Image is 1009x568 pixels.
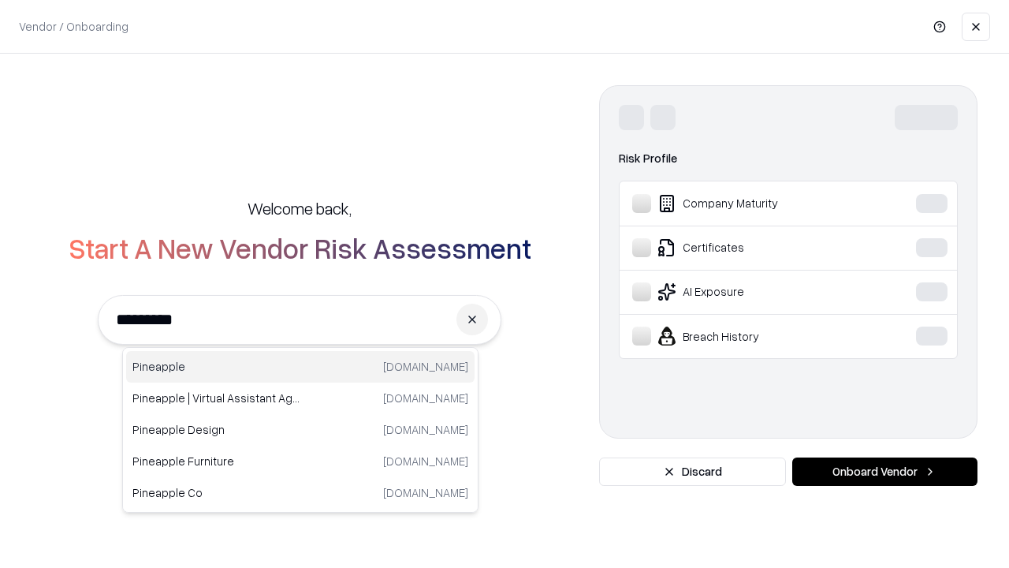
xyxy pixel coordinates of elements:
[132,390,300,406] p: Pineapple | Virtual Assistant Agency
[383,421,468,438] p: [DOMAIN_NAME]
[632,327,868,346] div: Breach History
[383,358,468,375] p: [DOMAIN_NAME]
[19,18,128,35] p: Vendor / Onboarding
[132,358,300,375] p: Pineapple
[599,458,786,486] button: Discard
[383,484,468,501] p: [DOMAIN_NAME]
[248,197,352,219] h5: Welcome back,
[132,453,300,469] p: Pineapple Furniture
[792,458,977,486] button: Onboard Vendor
[632,282,868,301] div: AI Exposure
[632,238,868,257] div: Certificates
[632,194,868,213] div: Company Maturity
[383,390,468,406] p: [DOMAIN_NAME]
[122,347,478,513] div: Suggestions
[69,232,531,263] h2: Start A New Vendor Risk Assessment
[383,453,468,469] p: [DOMAIN_NAME]
[132,421,300,438] p: Pineapple Design
[619,149,958,168] div: Risk Profile
[132,484,300,501] p: Pineapple Co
